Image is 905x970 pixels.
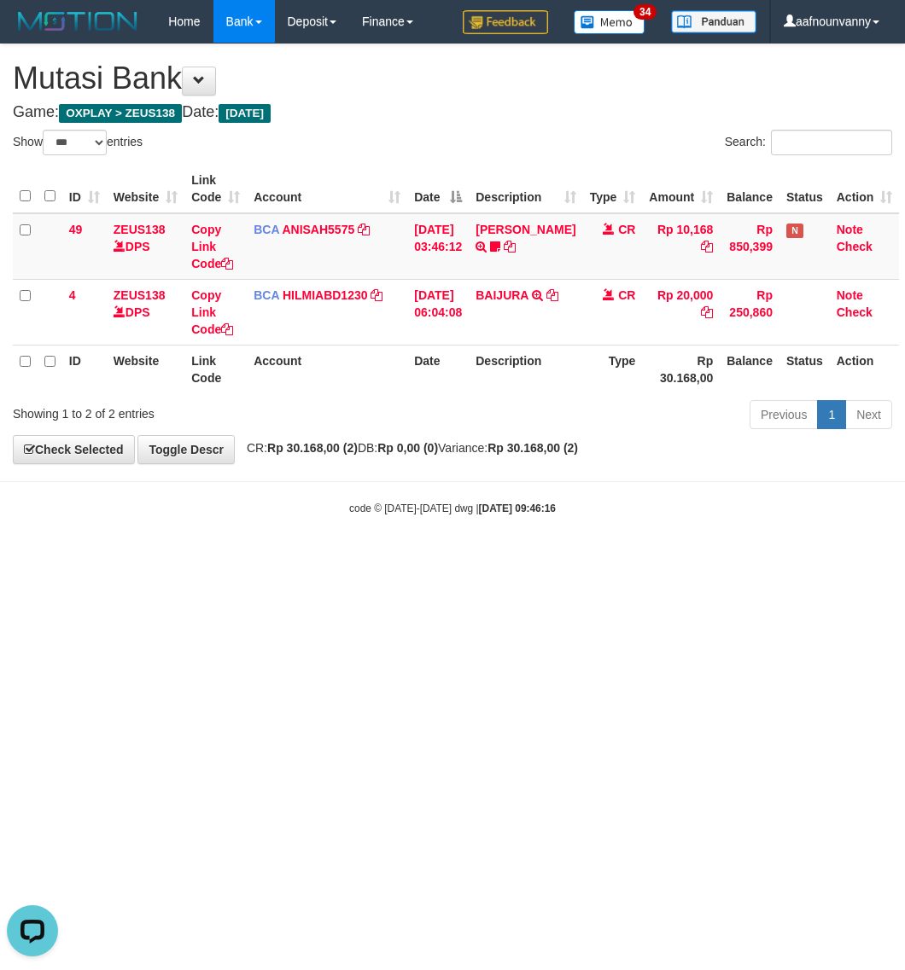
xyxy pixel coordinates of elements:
td: Rp 850,399 [720,213,779,280]
th: Link Code: activate to sort column ascending [184,165,247,213]
th: ID [62,345,107,393]
a: ANISAH5575 [282,223,354,236]
a: Check Selected [13,435,135,464]
img: panduan.png [671,10,756,33]
a: Copy BAIJURA to clipboard [546,288,558,302]
a: ZEUS138 [114,288,166,302]
img: Button%20Memo.svg [574,10,645,34]
label: Show entries [13,130,143,155]
td: DPS [107,279,184,345]
td: Rp 250,860 [720,279,779,345]
td: Rp 10,168 [642,213,720,280]
a: Copy Link Code [191,288,233,336]
a: Copy INA PAUJANAH to clipboard [504,240,516,253]
button: Open LiveChat chat widget [7,7,58,58]
th: Website: activate to sort column ascending [107,165,184,213]
a: Copy Rp 20,000 to clipboard [701,305,713,319]
th: Balance [720,165,779,213]
th: Link Code [184,345,247,393]
th: Amount: activate to sort column ascending [642,165,720,213]
th: Website [107,345,184,393]
th: Description: activate to sort column ascending [469,165,582,213]
a: Copy ANISAH5575 to clipboard [358,223,370,236]
img: Feedback.jpg [463,10,548,34]
a: [PERSON_NAME] [476,223,575,236]
a: Toggle Descr [137,435,235,464]
a: Check [837,305,873,319]
strong: Rp 30.168,00 (2) [267,441,358,455]
a: Note [837,288,863,302]
a: Previous [750,400,818,429]
span: 49 [69,223,83,236]
input: Search: [771,130,892,155]
th: Balance [720,345,779,393]
span: Has Note [786,224,803,238]
div: Showing 1 to 2 of 2 entries [13,398,365,422]
strong: Rp 0,00 (0) [377,441,438,455]
h4: Game: Date: [13,104,892,121]
th: Date [407,345,469,393]
th: Status [779,165,830,213]
strong: [DATE] 09:46:16 [479,502,556,514]
td: [DATE] 03:46:12 [407,213,469,280]
th: Account: activate to sort column ascending [247,165,407,213]
th: Status [779,345,830,393]
th: Rp 30.168,00 [642,345,720,393]
td: DPS [107,213,184,280]
th: ID: activate to sort column ascending [62,165,107,213]
th: Type [583,345,643,393]
a: HILMIABD1230 [283,288,368,302]
span: OXPLAY > ZEUS138 [59,104,182,123]
a: Note [837,223,863,236]
span: CR [618,223,635,236]
span: CR: DB: Variance: [238,441,578,455]
a: Next [845,400,892,429]
th: Date: activate to sort column descending [407,165,469,213]
a: ZEUS138 [114,223,166,236]
label: Search: [725,130,892,155]
a: Copy Link Code [191,223,233,270]
a: Copy HILMIABD1230 to clipboard [371,288,382,302]
select: Showentries [43,130,107,155]
th: Action [830,345,900,393]
th: Type: activate to sort column ascending [583,165,643,213]
span: [DATE] [219,104,271,123]
a: Copy Rp 10,168 to clipboard [701,240,713,253]
img: MOTION_logo.png [13,9,143,34]
a: Check [837,240,873,253]
small: code © [DATE]-[DATE] dwg | [349,502,556,514]
h1: Mutasi Bank [13,61,892,96]
th: Action: activate to sort column ascending [830,165,900,213]
a: BAIJURA [476,288,528,302]
span: BCA [254,288,279,302]
span: BCA [254,223,279,236]
a: 1 [817,400,846,429]
th: Account [247,345,407,393]
span: 34 [633,4,657,20]
span: CR [618,288,635,302]
td: [DATE] 06:04:08 [407,279,469,345]
td: Rp 20,000 [642,279,720,345]
strong: Rp 30.168,00 (2) [488,441,578,455]
th: Description [469,345,582,393]
span: 4 [69,288,76,302]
